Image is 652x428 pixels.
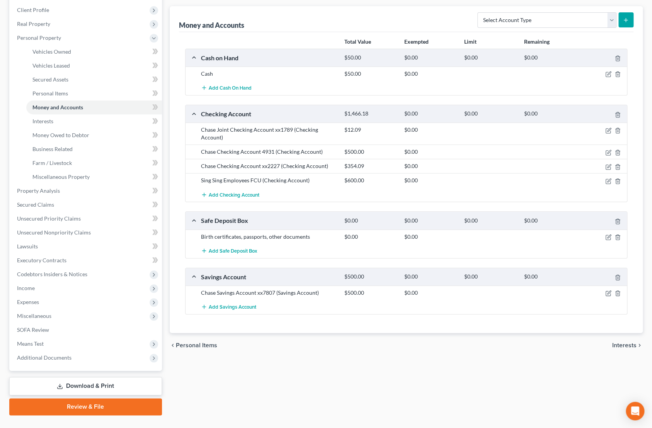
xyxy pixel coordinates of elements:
[201,81,252,95] button: Add Cash on Hand
[400,217,460,224] div: $0.00
[464,38,477,45] strong: Limit
[612,342,643,348] button: Interests chevron_right
[32,62,70,69] span: Vehicles Leased
[197,148,340,156] div: Chase Checking Account 4931 (Checking Account)
[460,217,520,224] div: $0.00
[32,104,83,110] span: Money and Accounts
[400,70,460,78] div: $0.00
[400,54,460,61] div: $0.00
[197,273,340,281] div: Savings Account
[17,229,91,236] span: Unsecured Nonpriority Claims
[26,114,162,128] a: Interests
[17,187,60,194] span: Property Analysis
[11,184,162,198] a: Property Analysis
[340,70,400,78] div: $50.00
[460,54,520,61] div: $0.00
[340,233,400,241] div: $0.00
[340,110,400,117] div: $1,466.18
[26,128,162,142] a: Money Owed to Debtor
[17,257,66,263] span: Executory Contracts
[400,233,460,241] div: $0.00
[17,20,50,27] span: Real Property
[32,132,89,138] span: Money Owed to Debtor
[340,148,400,156] div: $500.00
[197,162,340,170] div: Chase Checking Account xx2227 (Checking Account)
[26,170,162,184] a: Miscellaneous Property
[201,187,259,202] button: Add Checking Account
[520,54,580,61] div: $0.00
[340,54,400,61] div: $50.00
[17,201,54,208] span: Secured Claims
[32,160,72,166] span: Farm / Livestock
[170,342,176,348] i: chevron_left
[340,126,400,134] div: $12.09
[209,192,259,198] span: Add Checking Account
[197,177,340,184] div: Sing Sing Employees FCU (Checking Account)
[179,20,244,30] div: Money and Accounts
[612,342,637,348] span: Interests
[26,142,162,156] a: Business Related
[340,177,400,184] div: $600.00
[201,244,257,258] button: Add Safe Deposit Box
[197,110,340,118] div: Checking Account
[340,162,400,170] div: $354.09
[400,110,460,117] div: $0.00
[637,342,643,348] i: chevron_right
[400,273,460,280] div: $0.00
[340,217,400,224] div: $0.00
[520,110,580,117] div: $0.00
[197,70,340,78] div: Cash
[17,271,87,277] span: Codebtors Insiders & Notices
[400,126,460,134] div: $0.00
[400,162,460,170] div: $0.00
[201,300,256,314] button: Add Savings Account
[209,248,257,254] span: Add Safe Deposit Box
[9,377,162,395] a: Download & Print
[17,285,35,291] span: Income
[520,217,580,224] div: $0.00
[32,146,73,152] span: Business Related
[17,326,49,333] span: SOFA Review
[209,304,256,310] span: Add Savings Account
[17,7,49,13] span: Client Profile
[11,212,162,226] a: Unsecured Priority Claims
[17,243,38,250] span: Lawsuits
[460,110,520,117] div: $0.00
[400,289,460,297] div: $0.00
[11,323,162,337] a: SOFA Review
[626,402,644,420] div: Open Intercom Messenger
[460,273,520,280] div: $0.00
[9,398,162,415] a: Review & File
[197,216,340,224] div: Safe Deposit Box
[197,233,340,241] div: Birth certificates, passports, other documents
[340,289,400,297] div: $500.00
[17,313,51,319] span: Miscellaneous
[11,253,162,267] a: Executory Contracts
[26,100,162,114] a: Money and Accounts
[17,354,71,361] span: Additional Documents
[11,226,162,239] a: Unsecured Nonpriority Claims
[197,126,340,141] div: Chase Joint Checking Account xx1789 (Checking Account)
[26,87,162,100] a: Personal Items
[17,215,81,222] span: Unsecured Priority Claims
[32,76,68,83] span: Secured Assets
[26,59,162,73] a: Vehicles Leased
[344,38,371,45] strong: Total Value
[176,342,217,348] span: Personal Items
[17,34,61,41] span: Personal Property
[26,45,162,59] a: Vehicles Owned
[32,48,71,55] span: Vehicles Owned
[32,173,90,180] span: Miscellaneous Property
[170,342,217,348] button: chevron_left Personal Items
[11,198,162,212] a: Secured Claims
[400,177,460,184] div: $0.00
[197,54,340,62] div: Cash on Hand
[404,38,429,45] strong: Exempted
[197,289,340,297] div: Chase Savings Account xx7807 (Savings Account)
[17,340,44,347] span: Means Test
[209,85,252,91] span: Add Cash on Hand
[26,156,162,170] a: Farm / Livestock
[520,273,580,280] div: $0.00
[340,273,400,280] div: $500.00
[32,118,53,124] span: Interests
